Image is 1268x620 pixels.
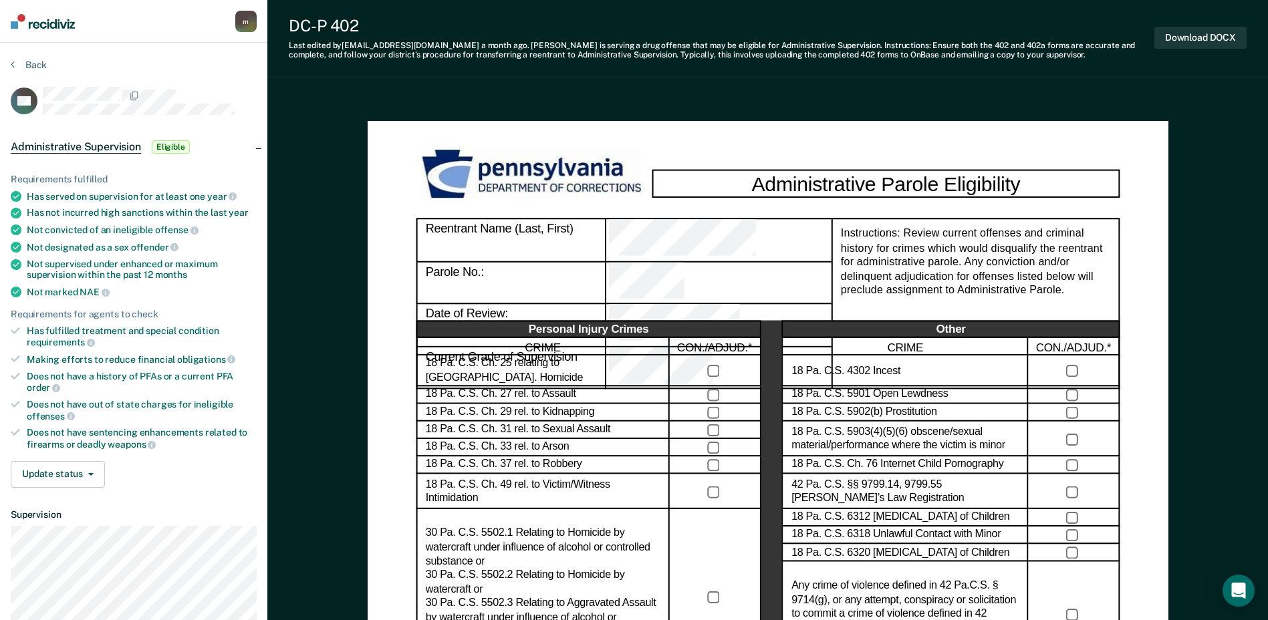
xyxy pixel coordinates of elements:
[606,218,832,262] div: Reentrant Name (Last, First)
[80,287,109,297] span: NAE
[229,207,248,218] span: year
[11,461,105,488] button: Update status
[416,262,606,304] div: Parole No.:
[791,425,1019,453] label: 18 Pa. C.S. 5903(4)(5)(6) obscene/sexual material/performance where the victim is minor
[425,458,582,472] label: 18 Pa. C.S. Ch. 37 rel. to Robbery
[791,546,1009,560] label: 18 Pa. C.S. 6320 [MEDICAL_DATA] of Children
[791,510,1009,524] label: 18 Pa. C.S. 6312 [MEDICAL_DATA] of Children
[791,388,948,402] label: 18 Pa. C.S. 5901 Open Lewdness
[652,169,1120,198] div: Administrative Parole Eligibility
[11,140,141,154] span: Administrative Supervision
[11,59,47,71] button: Back
[1028,338,1120,355] div: CON./ADJUD.*
[1154,27,1247,49] button: Download DOCX
[425,478,660,506] label: 18 Pa. C.S. Ch. 49 rel. to Victim/Witness Intimidation
[11,14,75,29] img: Recidiviz
[27,286,257,298] div: Not marked
[791,528,1001,542] label: 18 Pa. C.S. 6318 Unlawful Contact with Minor
[27,411,75,422] span: offenses
[11,509,257,520] dt: Supervision
[27,371,257,394] div: Does not have a history of PFAs or a current PFA order
[27,325,257,348] div: Has fulfilled treatment and special condition
[289,41,1154,60] div: Last edited by [EMAIL_ADDRESS][DOMAIN_NAME] . [PERSON_NAME] is serving a drug offense that may be...
[27,353,257,365] div: Making efforts to reduce financial
[791,458,1003,472] label: 18 Pa. C.S. Ch. 76 Internet Child Pornography
[425,423,610,437] label: 18 Pa. C.S. Ch. 31 rel. to Sexual Assault
[606,262,832,304] div: Parole No.:
[27,259,257,281] div: Not supervised under enhanced or maximum supervision within the past 12
[131,242,179,253] span: offender
[416,145,652,204] img: PDOC Logo
[416,338,669,355] div: CRIME
[27,207,257,218] div: Has not incurred high sanctions within the last
[425,406,594,420] label: 18 Pa. C.S. Ch. 29 rel. to Kidnapping
[791,364,900,378] label: 18 Pa. C.S. 4302 Incest
[11,309,257,320] div: Requirements for agents to check
[152,140,190,154] span: Eligible
[207,191,237,202] span: year
[27,224,257,236] div: Not convicted of an ineligible
[425,388,576,402] label: 18 Pa. C.S. Ch. 27 rel. to Assault
[669,338,761,355] div: CON./ADJUD.*
[416,304,606,346] div: Date of Review:
[831,218,1120,389] div: Instructions: Review current offenses and criminal history for crimes which would disqualify the ...
[782,338,1028,355] div: CRIME
[27,190,257,202] div: Has served on supervision for at least one
[425,357,660,385] label: 18 Pa. C.S. Ch. 25 relating to [GEOGRAPHIC_DATA]. Homicide
[235,11,257,32] button: m
[177,354,235,365] span: obligations
[782,321,1120,338] div: Other
[425,440,569,454] label: 18 Pa. C.S. Ch. 33 rel. to Arson
[416,321,761,338] div: Personal Injury Crimes
[416,218,606,262] div: Reentrant Name (Last, First)
[27,427,257,450] div: Does not have sentencing enhancements related to firearms or deadly
[27,337,95,347] span: requirements
[155,269,187,280] span: months
[791,406,937,420] label: 18 Pa. C.S. 5902(b) Prostitution
[481,41,527,50] span: a month ago
[606,304,832,346] div: Date of Review:
[791,478,1019,506] label: 42 Pa. C.S. §§ 9799.14, 9799.55 [PERSON_NAME]’s Law Registration
[1223,575,1255,607] div: Open Intercom Messenger
[27,241,257,253] div: Not designated as a sex
[108,439,156,450] span: weapons
[289,16,1154,35] div: DC-P 402
[11,174,257,185] div: Requirements fulfilled
[155,224,199,235] span: offense
[27,399,257,422] div: Does not have out of state charges for ineligible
